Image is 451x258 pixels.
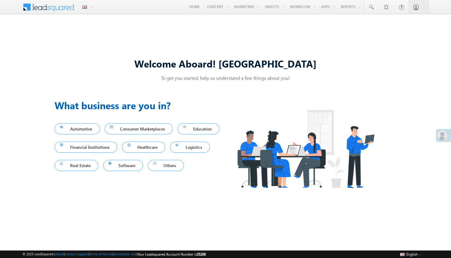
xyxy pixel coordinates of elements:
[55,252,64,256] a: About
[197,252,206,256] span: 35268
[60,143,112,151] span: Financial Institutions
[109,161,138,169] span: Software
[183,125,214,133] span: Education
[406,252,418,256] span: English
[65,252,88,256] a: Contact Support
[399,250,423,258] button: English
[55,75,396,81] p: To get you started, help us understand a few things about you!
[60,125,94,133] span: Automotive
[175,143,205,151] span: Logistics
[55,98,225,112] h3: What business are you in?
[137,252,206,256] span: Your Leadsquared Account Number is
[153,161,178,169] span: Others
[60,161,93,169] span: Real Estate
[22,251,206,257] span: © 2025 LeadSquared | | | | |
[55,57,396,70] div: Welcome Aboard! [GEOGRAPHIC_DATA]
[110,125,168,133] span: Consumer Marketplaces
[127,143,160,151] span: Healthcare
[89,252,113,256] a: Terms of Service
[225,98,386,200] img: Industry.png
[114,252,136,256] a: Acceptable Use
